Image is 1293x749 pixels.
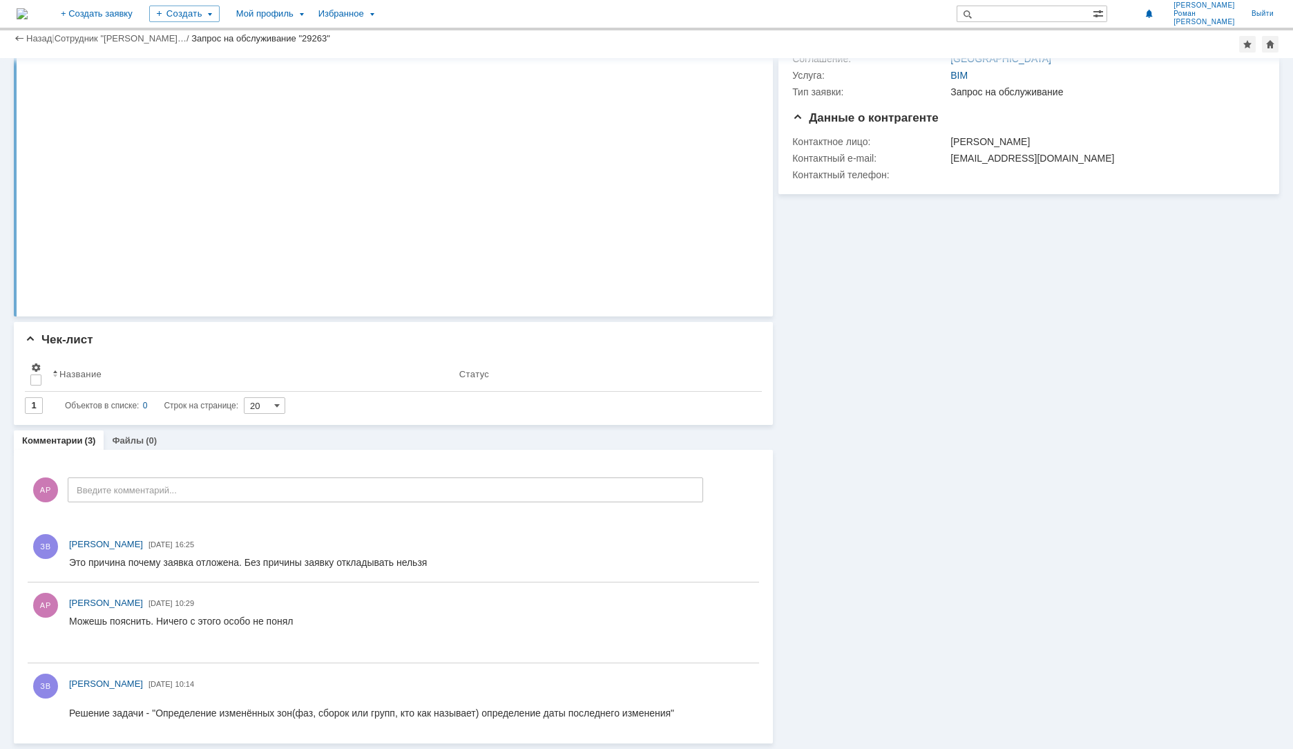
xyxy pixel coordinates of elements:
[17,8,28,19] a: Перейти на домашнюю страницу
[47,357,454,392] th: Название
[112,435,144,446] a: Файлы
[950,86,1258,97] div: Запрос на обслуживание
[143,397,148,414] div: 0
[69,596,143,610] a: [PERSON_NAME]
[1174,18,1235,26] span: [PERSON_NAME]
[792,86,948,97] div: Тип заявки:
[33,477,58,502] span: АР
[1093,6,1107,19] span: Расширенный поиск
[69,677,143,691] a: [PERSON_NAME]
[454,357,751,392] th: Статус
[59,369,102,379] div: Название
[175,540,195,549] span: 16:25
[30,362,41,373] span: Настройки
[792,153,948,164] div: Контактный e-mail:
[55,33,192,44] div: /
[175,680,195,688] span: 10:14
[175,599,195,607] span: 10:29
[950,136,1258,147] div: [PERSON_NAME]
[85,435,96,446] div: (3)
[17,8,28,19] img: logo
[950,70,968,81] a: BIM
[149,599,173,607] span: [DATE]
[1262,36,1278,53] div: Сделать домашней страницей
[69,539,143,549] span: [PERSON_NAME]
[65,397,238,414] i: Строк на странице:
[69,679,143,689] span: [PERSON_NAME]
[792,70,948,81] div: Услуга:
[149,6,220,22] div: Создать
[792,136,948,147] div: Контактное лицо:
[65,401,139,410] span: Объектов в списке:
[1174,10,1235,18] span: Роман
[149,680,173,688] span: [DATE]
[149,540,173,549] span: [DATE]
[69,538,143,551] a: [PERSON_NAME]
[1174,1,1235,10] span: [PERSON_NAME]
[22,435,83,446] a: Комментарии
[191,33,330,44] div: Запрос на обслуживание "29263"
[459,369,489,379] div: Статус
[792,53,948,64] div: Соглашение:
[25,333,93,346] span: Чек-лист
[792,111,939,124] span: Данные о контрагенте
[69,598,143,608] span: [PERSON_NAME]
[26,33,52,44] a: Назад
[1239,36,1256,53] div: Добавить в избранное
[55,33,186,44] a: Сотрудник "[PERSON_NAME]…
[792,169,948,180] div: Контактный телефон:
[950,53,1051,64] a: [GEOGRAPHIC_DATA]
[950,153,1258,164] div: [EMAIL_ADDRESS][DOMAIN_NAME]
[52,32,54,43] div: |
[146,435,157,446] div: (0)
